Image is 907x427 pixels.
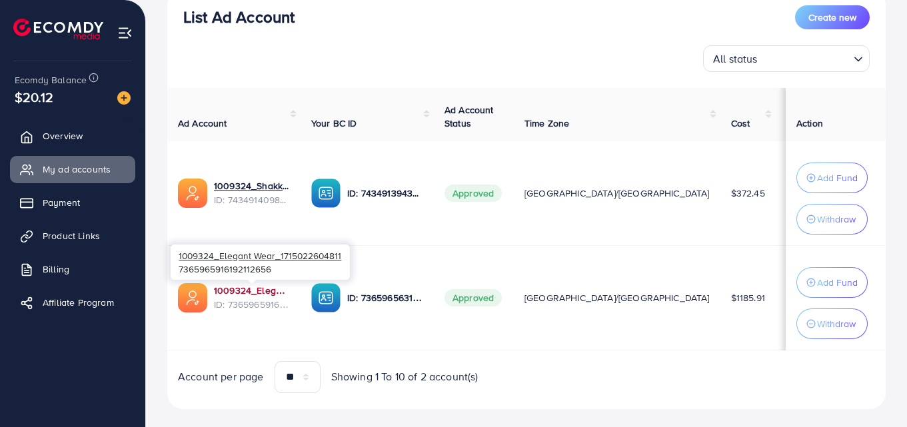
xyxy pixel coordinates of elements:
[817,211,856,227] p: Withdraw
[808,11,856,24] span: Create new
[10,289,135,316] a: Affiliate Program
[117,91,131,105] img: image
[178,283,207,312] img: ic-ads-acc.e4c84228.svg
[43,196,80,209] span: Payment
[10,189,135,216] a: Payment
[214,179,290,207] div: <span class='underline'>1009324_Shakka_1731075849517</span></br>7434914098950799361
[795,5,870,29] button: Create new
[43,163,111,176] span: My ad accounts
[524,187,710,200] span: [GEOGRAPHIC_DATA]/[GEOGRAPHIC_DATA]
[731,291,765,304] span: $1185.91
[311,117,357,130] span: Your BC ID
[347,290,423,306] p: ID: 7365965631474204673
[43,129,83,143] span: Overview
[731,117,750,130] span: Cost
[13,19,103,39] img: logo
[445,289,502,306] span: Approved
[43,296,114,309] span: Affiliate Program
[10,222,135,249] a: Product Links
[703,45,870,72] div: Search for option
[710,49,760,69] span: All status
[183,7,295,27] h3: List Ad Account
[524,117,569,130] span: Time Zone
[311,283,341,312] img: ic-ba-acc.ded83a64.svg
[347,185,423,201] p: ID: 7434913943245914129
[731,187,765,200] span: $372.45
[796,163,868,193] button: Add Fund
[817,316,856,332] p: Withdraw
[850,367,897,417] iframe: Chat
[15,87,53,107] span: $20.12
[445,185,502,202] span: Approved
[10,156,135,183] a: My ad accounts
[117,25,133,41] img: menu
[311,179,341,208] img: ic-ba-acc.ded83a64.svg
[43,229,100,242] span: Product Links
[524,291,710,304] span: [GEOGRAPHIC_DATA]/[GEOGRAPHIC_DATA]
[178,117,227,130] span: Ad Account
[43,262,69,276] span: Billing
[10,256,135,282] a: Billing
[817,170,858,186] p: Add Fund
[15,73,87,87] span: Ecomdy Balance
[817,274,858,290] p: Add Fund
[214,179,290,193] a: 1009324_Shakka_1731075849517
[178,179,207,208] img: ic-ads-acc.e4c84228.svg
[796,117,823,130] span: Action
[762,47,848,69] input: Search for option
[214,193,290,207] span: ID: 7434914098950799361
[178,369,264,384] span: Account per page
[214,298,290,311] span: ID: 7365965916192112656
[171,244,350,280] div: 7365965916192112656
[796,204,868,234] button: Withdraw
[10,123,135,149] a: Overview
[796,267,868,298] button: Add Fund
[214,284,290,297] a: 1009324_Elegant Wear_1715022604811
[796,308,868,339] button: Withdraw
[179,249,341,262] span: 1009324_Elegant Wear_1715022604811
[331,369,478,384] span: Showing 1 To 10 of 2 account(s)
[445,103,494,130] span: Ad Account Status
